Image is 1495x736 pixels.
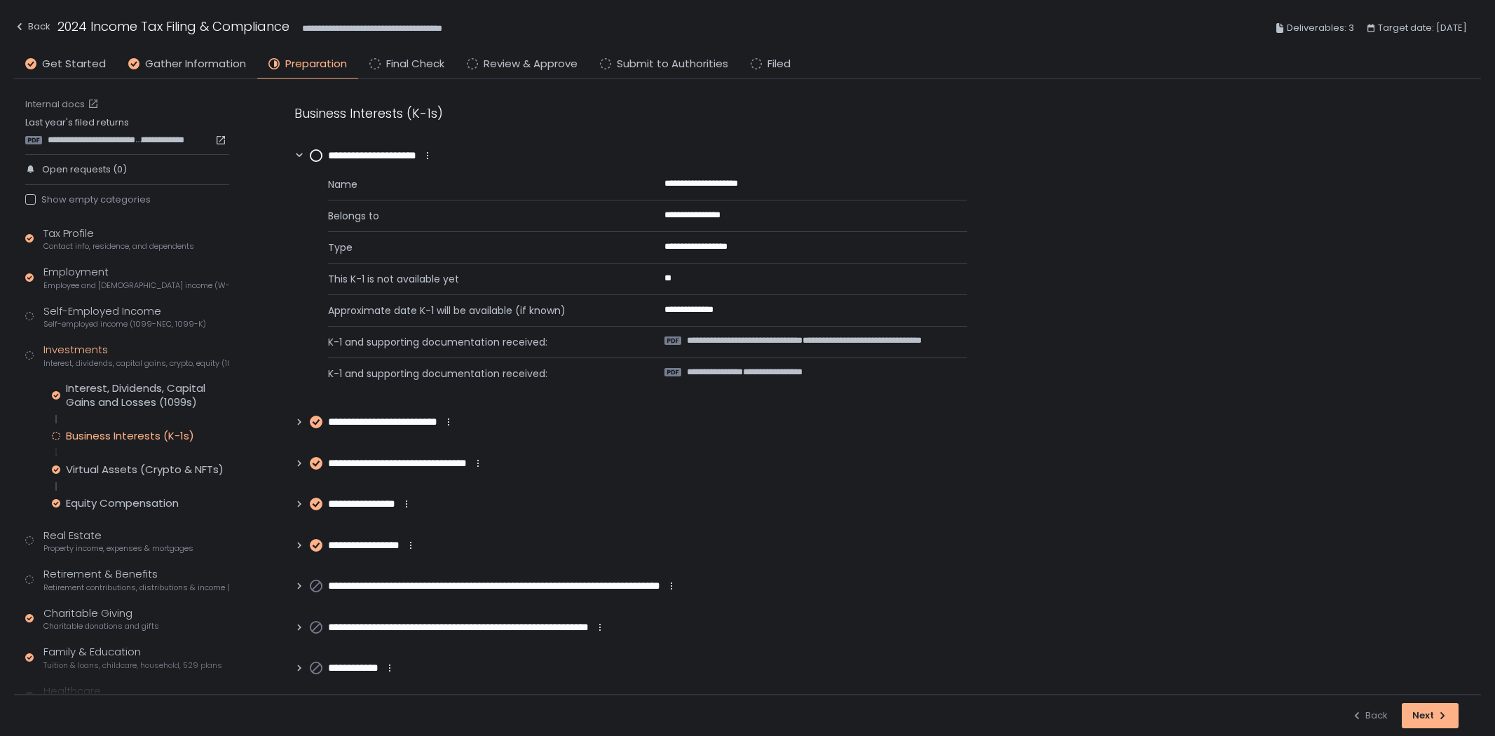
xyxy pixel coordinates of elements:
div: Charitable Giving [43,606,159,632]
span: Tuition & loans, childcare, household, 529 plans [43,660,222,671]
div: Equity Compensation [66,496,179,510]
div: Self-Employed Income [43,304,206,330]
span: K-1 and supporting documentation received: [328,335,631,349]
span: Self-employed income (1099-NEC, 1099-K) [43,319,206,329]
span: Final Check [386,56,444,72]
span: Open requests (0) [42,163,127,176]
span: Charitable donations and gifts [43,621,159,632]
div: Employment [43,264,229,291]
span: This K-1 is not available yet [328,272,631,286]
div: Real Estate [43,528,193,554]
span: Target date: [DATE] [1378,20,1467,36]
span: Preparation [285,56,347,72]
button: Back [14,17,50,40]
div: Tax Profile [43,226,194,252]
div: Back [14,18,50,35]
div: Business Interests (K-1s) [294,104,967,123]
div: Healthcare [43,683,210,710]
span: Name [328,177,631,191]
div: Interest, Dividends, Capital Gains and Losses (1099s) [66,381,229,409]
div: Investments [43,342,229,369]
a: Internal docs [25,98,102,111]
div: Retirement & Benefits [43,566,229,593]
button: Back [1351,703,1388,728]
h1: 2024 Income Tax Filing & Compliance [57,17,289,36]
button: Next [1402,703,1459,728]
div: Back [1351,709,1388,722]
span: Retirement contributions, distributions & income (1099-R, 5498) [43,582,229,593]
span: Interest, dividends, capital gains, crypto, equity (1099s, K-1s) [43,358,229,369]
span: Gather Information [145,56,246,72]
span: Get Started [42,56,106,72]
span: Deliverables: 3 [1287,20,1354,36]
span: Employee and [DEMOGRAPHIC_DATA] income (W-2s) [43,280,229,291]
span: Filed [767,56,791,72]
span: Submit to Authorities [617,56,728,72]
span: Belongs to [328,209,631,223]
span: Contact info, residence, and dependents [43,241,194,252]
span: Property income, expenses & mortgages [43,543,193,554]
span: Type [328,240,631,254]
div: Family & Education [43,644,222,671]
span: Review & Approve [484,56,578,72]
div: Virtual Assets (Crypto & NFTs) [66,463,224,477]
span: Approximate date K-1 will be available (if known) [328,304,631,318]
div: Last year's filed returns [25,116,229,146]
span: K-1 and supporting documentation received: [328,367,631,381]
div: Business Interests (K-1s) [66,429,194,443]
div: Next [1412,709,1448,722]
